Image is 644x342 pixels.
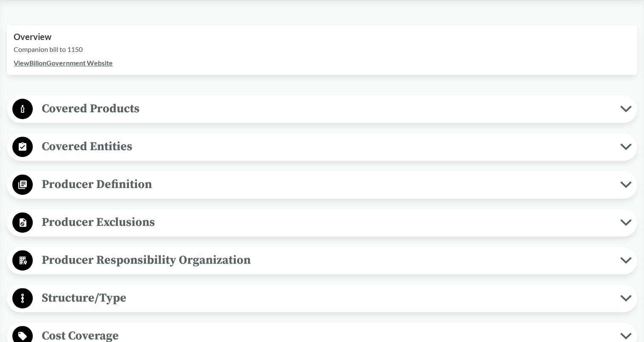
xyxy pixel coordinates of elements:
[33,213,620,232] span: Producer Exclusions
[14,59,113,67] a: ViewBillonGovernment Website
[14,44,630,54] p: Companion bill to 1150
[10,212,634,234] button: Producer Exclusions
[33,288,620,308] span: Structure/Type
[10,288,634,309] button: Structure/Type
[10,98,634,120] button: Covered Products
[33,175,620,194] span: Producer Definition
[10,174,634,196] button: Producer Definition
[14,32,630,42] h2: Overview
[10,250,634,271] button: Producer Responsibility Organization
[33,137,620,156] span: Covered Entities
[10,136,634,158] button: Covered Entities
[33,251,620,270] span: Producer Responsibility Organization
[33,99,620,118] span: Covered Products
